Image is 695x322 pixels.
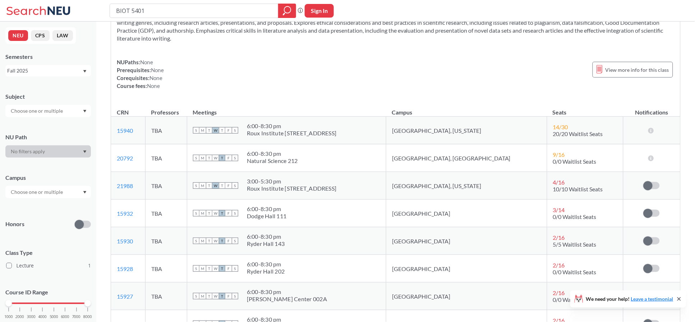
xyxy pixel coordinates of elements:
span: F [225,265,232,272]
span: S [193,265,199,272]
span: T [206,155,212,161]
span: F [225,238,232,244]
div: Fall 2025Dropdown arrow [5,65,91,76]
td: TBA [146,200,187,227]
span: 4000 [38,315,47,319]
a: 15930 [117,238,133,244]
td: [GEOGRAPHIC_DATA], [GEOGRAPHIC_DATA] [386,144,547,172]
span: S [193,210,199,216]
span: 2 / 16 [553,234,565,241]
input: Choose one or multiple [7,188,68,196]
div: Semesters [5,53,91,61]
td: TBA [146,144,187,172]
td: [GEOGRAPHIC_DATA] [386,283,547,310]
span: 6000 [61,315,69,319]
span: 5000 [50,315,58,319]
input: Class, professor, course number, "phrase" [115,5,273,17]
div: 3:00 - 5:30 pm [247,178,337,185]
span: T [219,155,225,161]
a: 15927 [117,293,133,300]
button: CPS [31,30,50,41]
p: Course ID Range [5,288,91,297]
span: Class Type [5,249,91,257]
button: LAW [52,30,73,41]
span: 2 / 16 [553,289,565,296]
div: Subject [5,93,91,101]
div: NUPaths: Prerequisites: Corequisites: Course fees: [117,58,164,90]
button: NEU [8,30,28,41]
span: None [140,59,153,65]
div: Ryder Hall 143 [247,240,285,247]
span: M [199,238,206,244]
div: Dropdown arrow [5,186,91,198]
svg: Dropdown arrow [83,70,87,73]
div: 6:00 - 8:30 pm [247,122,337,130]
a: 15928 [117,265,133,272]
td: [GEOGRAPHIC_DATA] [386,255,547,283]
span: W [212,265,219,272]
span: 2 / 16 [553,262,565,269]
a: Leave a testimonial [631,296,673,302]
span: S [232,293,238,299]
td: TBA [146,117,187,144]
span: S [232,127,238,134]
span: None [147,83,160,89]
span: S [193,182,199,189]
th: Meetings [187,101,386,117]
th: Seats [547,101,623,117]
span: S [232,182,238,189]
td: TBA [146,283,187,310]
span: 0/0 Waitlist Seats [553,269,597,275]
td: TBA [146,227,187,255]
div: Campus [5,174,91,182]
span: T [219,265,225,272]
section: Provides an in-depth examination of the principles and practices of scientific writing, academic ... [117,11,675,42]
span: F [225,182,232,189]
span: 7000 [72,315,81,319]
td: TBA [146,172,187,200]
span: S [193,238,199,244]
input: Choose one or multiple [7,107,68,115]
span: T [206,210,212,216]
th: Notifications [623,101,680,117]
span: F [225,155,232,161]
span: 5/5 Waitlist Seats [553,241,597,248]
label: Lecture [6,261,91,270]
td: [GEOGRAPHIC_DATA] [386,200,547,227]
div: Fall 2025 [7,67,82,75]
span: 3000 [27,315,36,319]
span: T [206,127,212,134]
span: W [212,182,219,189]
span: 4 / 16 [553,179,565,186]
span: 2000 [15,315,24,319]
svg: magnifying glass [283,6,291,16]
span: W [212,210,219,216]
span: 1 [88,262,91,270]
div: Ryder Hall 202 [247,268,285,275]
span: F [225,127,232,134]
a: 20792 [117,155,133,162]
span: W [212,238,219,244]
span: T [219,238,225,244]
span: M [199,182,206,189]
span: S [193,293,199,299]
span: None [151,67,164,73]
span: S [232,265,238,272]
div: 6:00 - 8:30 pm [247,261,285,268]
span: 1000 [4,315,13,319]
span: 0/0 Waitlist Seats [553,296,597,303]
div: Roux Institute [STREET_ADDRESS] [247,130,337,137]
div: 6:00 - 8:30 pm [247,233,285,240]
div: Natural Science 212 [247,157,298,164]
div: 6:00 - 8:30 pm [247,150,298,157]
span: T [219,182,225,189]
svg: Dropdown arrow [83,150,87,153]
td: TBA [146,255,187,283]
svg: Dropdown arrow [83,191,87,194]
span: T [206,293,212,299]
span: M [199,293,206,299]
span: T [206,238,212,244]
p: Honors [5,220,24,228]
span: 8000 [83,315,92,319]
span: W [212,155,219,161]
